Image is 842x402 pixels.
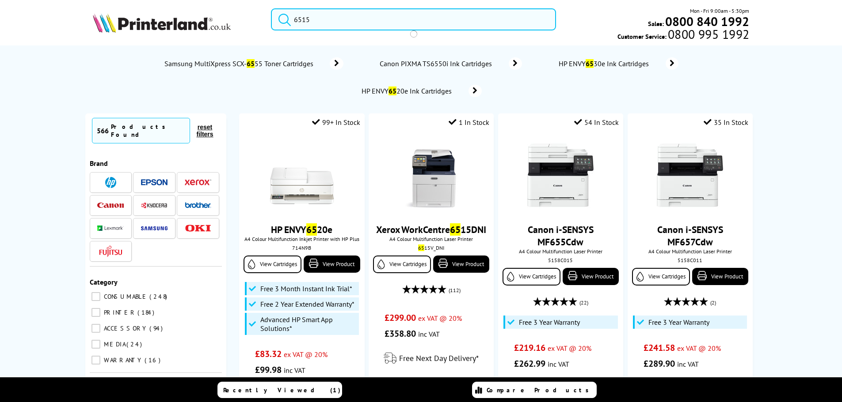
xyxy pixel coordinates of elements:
[677,360,699,368] span: inc VAT
[102,293,149,301] span: CONSUMABLE
[657,142,723,208] img: Canon-MF657Cdw-Front-Small.jpg
[418,330,440,338] span: inc VAT
[255,348,282,360] span: £83.32
[644,358,675,369] span: £289.90
[389,86,396,95] mark: 65
[385,312,416,323] span: £299.00
[99,246,122,257] img: Fujitsu
[269,142,335,208] img: hp-6520e-front-small.jpg
[149,293,169,301] span: 248
[667,30,749,38] span: 0800 995 1992
[105,177,116,188] img: HP
[373,236,489,242] span: A4 Colour Multifunction Laser Printer
[97,126,109,135] span: 566
[514,358,545,369] span: £262.99
[385,328,416,339] span: £358.80
[586,59,594,68] mark: 65
[503,248,619,255] span: A4 Colour Multifunction Laser Printer
[398,142,465,208] img: Xerox-6515-FrontFacing-Small.jpg
[399,353,479,363] span: Free Next Day Delivery*
[632,268,690,286] a: View Cartridges
[418,314,462,323] span: ex VAT @ 20%
[141,179,168,186] img: Epson
[379,57,522,70] a: Canon PIXMA TS6550i Ink Cartridges
[692,268,748,285] a: View Product
[632,248,748,255] span: A4 Colour Multifunction Laser Printer
[260,315,357,333] span: Advanced HP Smart App Solutions*
[255,364,282,376] span: £99.98
[141,202,168,209] img: Kyocera
[418,244,424,251] mark: 65
[102,324,149,332] span: ACCESSORY
[433,255,489,273] a: View Product
[102,356,144,364] span: WARRANTY
[361,86,456,95] span: HP ENVY 20e Ink Cartridges
[557,57,678,70] a: HP ENVY6530e Ink Cartridges
[271,223,332,236] a: HP ENVY6520e
[284,350,328,359] span: ex VAT @ 20%
[557,59,652,68] span: HP ENVY 30e Ink Cartridges
[449,282,461,299] span: (112)
[90,278,118,286] span: Category
[527,142,594,208] img: Canon-MF655Cdw-Front-Small.jpg
[145,356,163,364] span: 16
[677,344,721,353] span: ex VAT @ 20%
[244,236,360,242] span: A4 Colour Multifunction Inkjet Printer with HP Plus
[373,346,489,371] div: modal_delivery
[164,59,316,68] span: Samsung MultiXpress SCX- 55 Toner Cartridges
[271,8,556,30] input: Search product or
[185,225,211,232] img: OKI
[665,13,749,30] b: 0800 840 1992
[375,244,487,251] div: 15V_DNI
[246,244,358,251] div: 714N9B
[149,324,165,332] span: 94
[217,382,342,398] a: Recently Viewed (1)
[579,294,588,311] span: (22)
[91,324,100,333] input: ACCESSORY 94
[361,85,482,97] a: HP ENVY6520e Ink Cartridges
[304,255,360,273] a: View Product
[260,284,352,293] span: Free 3 Month Instant Ink Trial*
[90,159,108,168] span: Brand
[376,223,486,236] a: Xerox WorkCentre6515DNI
[111,123,186,139] div: Products Found
[223,386,341,394] span: Recently Viewed (1)
[284,366,305,375] span: inc VAT
[648,318,709,327] span: Free 3 Year Warranty
[657,223,723,248] a: Canon i-SENSYS MF657Cdw
[472,382,597,398] a: Compare Products
[312,118,360,127] div: 99+ In Stock
[137,308,156,316] span: 184
[514,342,545,353] span: £219.16
[648,19,664,28] span: Sales:
[141,226,168,230] img: Samsung
[244,255,301,273] a: View Cartridges
[528,223,594,248] a: Canon i-SENSYS MF655Cdw
[644,342,675,353] span: £241.58
[617,30,749,41] span: Customer Service:
[449,118,489,127] div: 1 In Stock
[487,386,594,394] span: Compare Products
[574,118,619,127] div: 54 In Stock
[690,7,749,15] span: Mon - Fri 9:00am - 5:30pm
[450,223,461,236] mark: 65
[93,13,231,33] img: Printerland Logo
[260,300,354,308] span: Free 2 Year Extended Warranty*
[190,123,219,138] button: reset filters
[306,223,317,236] mark: 65
[710,294,716,311] span: (2)
[634,257,746,263] div: 5158C011
[247,59,255,68] mark: 65
[91,356,100,364] input: WARRANTY 16
[563,268,619,285] a: View Product
[102,308,137,316] span: PRINTER
[91,340,100,349] input: MEDIA 24
[704,118,748,127] div: 35 In Stock
[373,255,431,273] a: View Cartridges
[126,340,144,348] span: 24
[548,360,569,368] span: inc VAT
[164,57,343,70] a: Samsung MultiXpress SCX-6555 Toner Cartridges
[505,257,617,263] div: 5158C015
[185,179,211,185] img: Xerox
[185,202,211,208] img: Brother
